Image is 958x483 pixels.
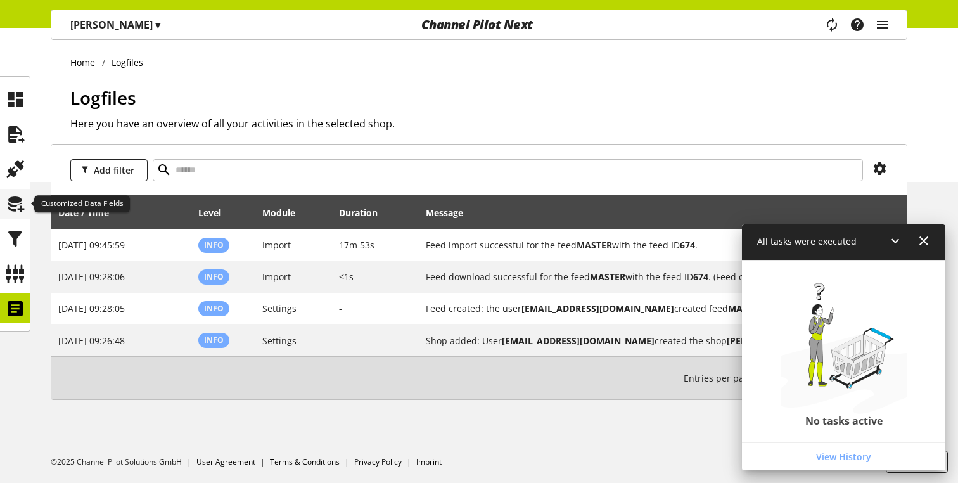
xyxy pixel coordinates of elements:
[262,206,308,219] div: Module
[262,302,297,314] span: Settings
[51,10,907,40] nav: main navigation
[204,335,224,345] span: Info
[693,271,708,283] b: 674
[94,164,134,177] span: Add filter
[805,415,883,427] h2: No tasks active
[680,239,695,251] b: 674
[426,334,877,347] h2: Shop added: User kaan.goekdemir@channelpilot.com created the shop Kaans Lerros with the shop ID 340.
[757,235,857,247] span: All tasks were executed
[728,302,763,314] b: MASTER
[426,200,900,225] div: Message
[204,303,224,314] span: Info
[577,239,612,251] b: MASTER
[416,456,442,467] a: Imprint
[70,86,136,110] span: Logfiles
[684,371,759,385] span: Entries per page
[34,195,130,213] div: Customized Data Fields
[339,206,390,219] div: Duration
[354,456,402,467] a: Privacy Policy
[198,206,234,219] div: Level
[426,270,877,283] h2: Feed download successful for the feed MASTER with the feed ID 674. (Feed changed)
[204,271,224,282] span: Info
[262,271,291,283] span: Import
[590,271,625,283] b: MASTER
[70,159,148,181] button: Add filter
[58,302,125,314] span: [DATE] 09:28:05
[262,335,297,347] span: Settings
[270,456,340,467] a: Terms & Conditions
[744,446,943,468] a: View History
[339,271,354,283] span: <1s
[70,116,907,131] h2: Here you have an overview of all your activities in the selected shop.
[58,335,125,347] span: [DATE] 09:26:48
[426,302,877,315] h2: Feed created: the user kaan.goekdemir@channelpilot.com created feed MASTER with the Feed-ID 674.
[502,335,655,347] b: [EMAIL_ADDRESS][DOMAIN_NAME]
[339,239,374,251] span: 17m 53s
[727,335,799,347] b: [PERSON_NAME]
[70,17,160,32] p: [PERSON_NAME]
[521,302,674,314] b: [EMAIL_ADDRESS][DOMAIN_NAME]
[196,456,255,467] a: User Agreement
[816,450,871,463] span: View History
[58,271,125,283] span: [DATE] 09:28:06
[58,239,125,251] span: [DATE] 09:45:59
[51,456,196,468] li: ©2025 Channel Pilot Solutions GmbH
[204,240,224,250] span: Info
[70,56,102,69] a: Home
[155,18,160,32] span: ▾
[262,239,291,251] span: Import
[684,367,831,389] small: 1-4 / 4
[426,238,877,252] h2: Feed import successful for the feed MASTER with the feed ID 674.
